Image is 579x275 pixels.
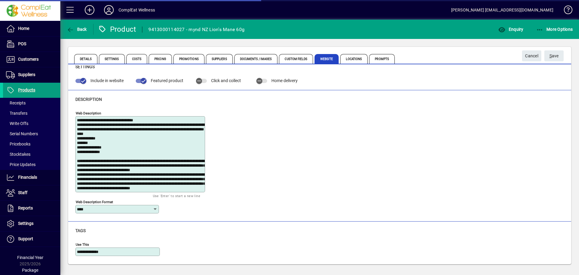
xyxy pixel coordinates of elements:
span: Suppliers [206,54,233,64]
span: Details [74,54,97,64]
span: Costs [126,54,147,64]
a: Home [3,21,60,36]
mat-hint: Use 'Enter' to start a new line [153,192,200,199]
span: Support [18,236,33,241]
span: Package [22,268,38,273]
a: Stocktakes [3,149,60,159]
span: Cancel [525,51,538,61]
span: Settings [75,64,95,69]
span: Prompts [369,54,395,64]
button: Save [544,50,564,61]
span: Settings [18,221,33,226]
span: Settings [99,54,125,64]
span: Promotions [173,54,204,64]
span: Write Offs [6,121,28,126]
button: More Options [535,24,574,35]
span: Home delivery [271,78,298,83]
div: 9413000114027 - mynd NZ Lion's Mane 60g [148,25,245,34]
span: Pricing [149,54,172,64]
a: Transfers [3,108,60,118]
span: Price Updates [6,162,36,167]
button: Profile [99,5,119,15]
span: Transfers [6,111,27,116]
a: Customers [3,52,60,67]
span: POS [18,41,26,46]
span: Back [67,27,87,32]
a: POS [3,37,60,52]
button: Enquiry [497,24,525,35]
span: Receipts [6,101,26,105]
span: Description [75,97,102,102]
span: Suppliers [18,72,35,77]
span: Financials [18,175,37,180]
a: Receipts [3,98,60,108]
span: Custom Fields [279,54,313,64]
a: Reports [3,201,60,216]
span: Reports [18,206,33,210]
button: Cancel [522,50,541,61]
mat-label: Web Description Format [76,200,113,204]
span: Stocktakes [6,152,30,157]
span: Locations [340,54,368,64]
span: Financial Year [17,255,43,260]
a: Settings [3,216,60,231]
a: Suppliers [3,67,60,82]
span: S [549,53,552,58]
div: [PERSON_NAME] [EMAIL_ADDRESS][DOMAIN_NAME] [451,5,553,15]
span: Customers [18,57,39,62]
a: Pricebooks [3,139,60,149]
mat-label: Web Description [76,111,101,115]
button: Back [65,24,88,35]
span: Serial Numbers [6,131,38,136]
mat-label: Use This [76,242,89,246]
a: Serial Numbers [3,129,60,139]
span: Tags [75,228,86,233]
span: Enquiry [498,27,523,32]
a: Write Offs [3,118,60,129]
button: Add [80,5,99,15]
a: Knowledge Base [559,1,571,21]
span: Include in website [90,78,124,83]
span: Home [18,26,29,31]
div: ComplEat Wellness [119,5,155,15]
span: Pricebooks [6,142,30,146]
div: Product [98,24,136,34]
span: Documents / Images [234,54,278,64]
app-page-header-button: Back [60,24,93,35]
span: ave [549,51,559,61]
span: Products [18,88,35,92]
a: Staff [3,185,60,200]
span: Website [315,54,339,64]
span: More Options [536,27,573,32]
a: Support [3,232,60,247]
span: Featured product [151,78,183,83]
span: Click and collect [211,78,241,83]
span: Staff [18,190,27,195]
a: Financials [3,170,60,185]
a: Price Updates [3,159,60,170]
